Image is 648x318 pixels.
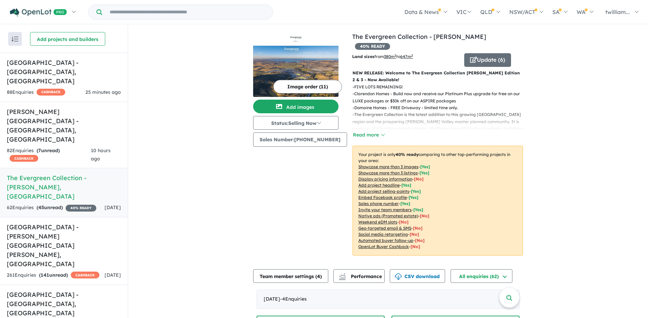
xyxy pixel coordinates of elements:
[7,222,121,269] h5: [GEOGRAPHIC_DATA] - [PERSON_NAME][GEOGRAPHIC_DATA][PERSON_NAME] , [GEOGRAPHIC_DATA]
[409,195,418,200] span: [ Yes ]
[411,244,420,249] span: [No]
[395,54,396,57] sup: 2
[420,164,430,169] span: [ Yes ]
[38,147,41,154] span: 7
[71,272,99,278] span: CASHBACK
[399,219,409,225] span: [No]
[451,269,512,283] button: All enquiries (62)
[353,70,523,84] p: NEW RELEASE: Welcome to The Evergreen Collection [PERSON_NAME] Edition 2 & 3 - Now Available!
[257,290,520,309] div: [DATE]
[358,238,413,243] u: Automated buyer follow-up
[353,131,385,139] button: Read more
[10,8,67,17] img: Openlot PRO Logo White
[339,273,345,277] img: line-chart.svg
[413,226,423,231] span: [No]
[353,104,528,111] p: - Domaine Homes - FREE Driveway - limited time only.
[358,219,397,225] u: Weekend eDM slots
[7,290,121,318] h5: [GEOGRAPHIC_DATA] - [GEOGRAPHIC_DATA] , [GEOGRAPHIC_DATA]
[353,84,528,90] p: - FIVE LOTS REMAINING!
[355,43,390,50] span: 40 % READY
[253,269,328,283] button: Team member settings (4)
[253,46,339,97] img: The Evergreen Collection - Calderwood
[339,275,346,280] img: bar-chart.svg
[358,244,409,249] u: OpenLot Buyer Cashback
[85,89,121,95] span: 25 minutes ago
[414,176,424,182] span: [ No ]
[66,205,96,212] span: 40 % READY
[353,146,523,256] p: Your project is only comparing to other top-performing projects in your area: - - - - - - - - - -...
[37,204,63,211] strong: ( unread)
[353,111,528,139] p: - The Evergreen Collection is the latest addition to this growing [GEOGRAPHIC_DATA] region and th...
[253,132,347,147] button: Sales Number:[PHONE_NUMBER]
[105,204,121,211] span: [DATE]
[352,33,486,41] a: The Evergreen Collection - [PERSON_NAME]
[7,147,91,163] div: 82 Enquir ies
[413,207,423,212] span: [ Yes ]
[419,170,429,175] span: [ Yes ]
[358,189,409,194] u: Add project selling-points
[358,170,418,175] u: Showcase more than 3 listings
[464,53,511,67] button: Update (6)
[7,107,121,144] h5: [PERSON_NAME][GEOGRAPHIC_DATA] - [GEOGRAPHIC_DATA] , [GEOGRAPHIC_DATA]
[253,100,339,113] button: Add images
[395,273,402,280] img: download icon
[396,152,418,157] b: 40 % ready
[358,164,418,169] u: Showcase more than 3 images
[411,189,421,194] span: [ Yes ]
[358,226,411,231] u: Geo-targeted email & SMS
[415,238,425,243] span: [No]
[358,176,412,182] u: Display pricing information
[253,32,339,97] a: The Evergreen Collection - Calderwood LogoThe Evergreen Collection - Calderwood
[7,204,96,212] div: 62 Enquir ies
[400,201,410,206] span: [ Yes ]
[317,273,320,279] span: 4
[12,37,18,42] img: sort.svg
[410,232,419,237] span: [No]
[30,32,105,46] button: Add projects and builders
[420,213,429,218] span: [No]
[7,271,99,279] div: 261 Enquir ies
[7,58,121,86] h5: [GEOGRAPHIC_DATA] - [GEOGRAPHIC_DATA] , [GEOGRAPHIC_DATA]
[401,183,411,188] span: [ Yes ]
[411,54,413,57] sup: 2
[37,147,60,154] strong: ( unread)
[384,54,396,59] u: 380 m
[273,80,342,93] button: Image order (11)
[38,204,44,211] span: 45
[352,54,374,59] b: Land sizes
[358,207,412,212] u: Invite your team members
[91,147,111,162] span: 10 hours ago
[358,195,407,200] u: Embed Facebook profile
[37,89,65,96] span: CASHBACK
[39,272,68,278] strong: ( unread)
[256,35,336,43] img: The Evergreen Collection - Calderwood Logo
[333,269,385,283] button: Performance
[7,88,65,97] div: 88 Enquir ies
[352,53,459,60] p: from
[358,213,418,218] u: Native ads (Promoted estate)
[605,9,630,15] span: twilliam...
[353,90,528,104] p: - Clarendon Homes - Build now and receive our Platinum Plus upgrade for free on our LUXE packages...
[7,173,121,201] h5: The Evergreen Collection - [PERSON_NAME] , [GEOGRAPHIC_DATA]
[280,296,307,302] span: - 4 Enquir ies
[104,5,271,19] input: Try estate name, suburb, builder or developer
[390,269,445,283] button: CSV download
[358,232,408,237] u: Social media retargeting
[396,54,413,59] span: to
[41,272,49,278] span: 141
[358,183,400,188] u: Add project headline
[340,273,382,279] span: Performance
[358,201,399,206] u: Sales phone number
[253,116,339,130] button: Status:Selling Now
[10,155,38,162] span: CASHBACK
[105,272,121,278] span: [DATE]
[400,54,413,59] u: 647 m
